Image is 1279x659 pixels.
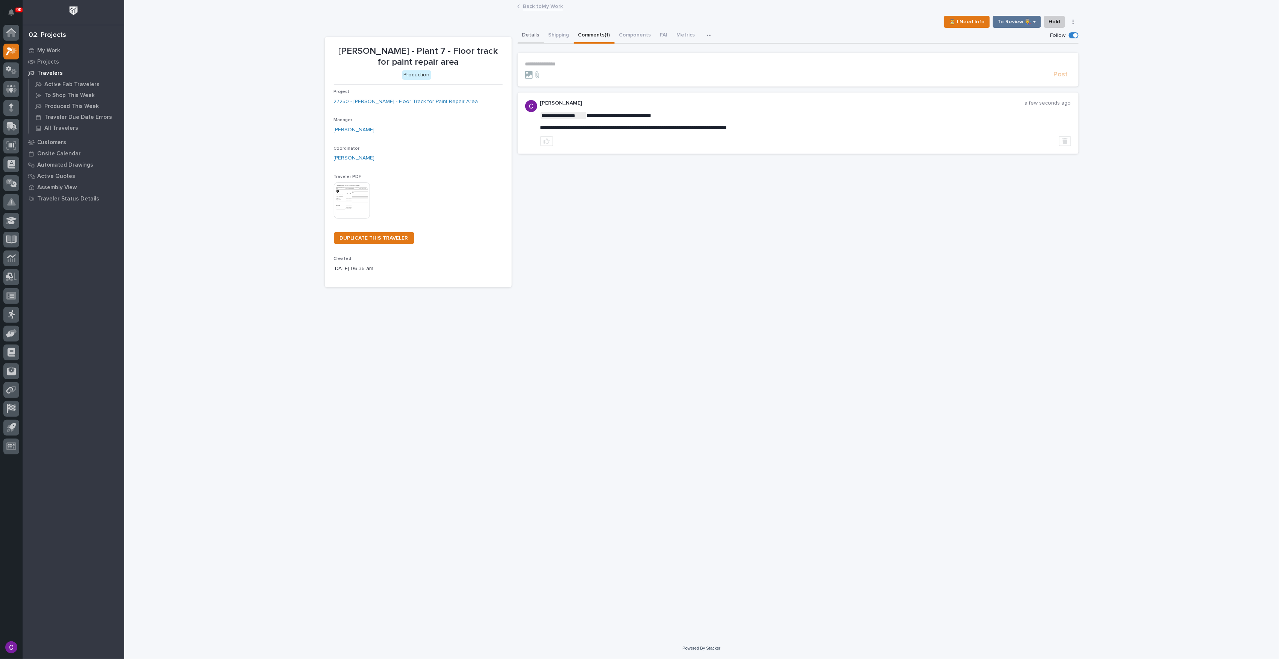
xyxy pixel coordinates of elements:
[17,7,21,12] p: 90
[44,125,78,132] p: All Travelers
[334,98,478,106] a: 27250 - [PERSON_NAME] - Floor Track for Paint Repair Area
[37,59,59,65] p: Projects
[67,4,80,18] img: Workspace Logo
[334,118,353,122] span: Manager
[540,136,553,146] button: like this post
[1051,70,1071,79] button: Post
[402,70,431,80] div: Production
[998,17,1036,26] span: To Review 👨‍🏭 →
[993,16,1041,28] button: To Review 👨‍🏭 →
[37,150,81,157] p: Onsite Calendar
[540,100,1025,106] p: [PERSON_NAME]
[334,232,414,244] a: DUPLICATE THIS TRAVELER
[334,90,350,94] span: Project
[682,646,720,650] a: Powered By Stacker
[1049,17,1060,26] span: Hold
[44,81,100,88] p: Active Fab Travelers
[518,28,544,44] button: Details
[334,265,503,273] p: [DATE] 06:35 am
[1025,100,1071,106] p: a few seconds ago
[23,159,124,170] a: Automated Drawings
[334,46,503,68] p: [PERSON_NAME] - Plant 7 - Floor track for paint repair area
[334,257,352,261] span: Created
[29,112,124,122] a: Traveler Due Date Errors
[44,103,99,110] p: Produced This Week
[334,146,360,151] span: Coordinator
[944,16,990,28] button: ⏳ I Need Info
[1050,32,1066,39] p: Follow
[37,162,93,169] p: Automated Drawings
[23,193,124,204] a: Traveler Status Details
[9,9,19,21] div: Notifications90
[23,170,124,182] a: Active Quotes
[29,101,124,111] a: Produced This Week
[23,56,124,67] a: Projects
[3,5,19,20] button: Notifications
[1044,16,1065,28] button: Hold
[44,92,95,99] p: To Shop This Week
[525,100,537,112] img: AItbvmm9XFGwq9MR7ZO9lVE1d7-1VhVxQizPsTd1Fh95=s96-c
[29,31,66,39] div: 02. Projects
[1059,136,1071,146] button: Delete post
[37,70,63,77] p: Travelers
[37,184,77,191] p: Assembly View
[334,126,375,134] a: [PERSON_NAME]
[340,235,408,241] span: DUPLICATE THIS TRAVELER
[334,154,375,162] a: [PERSON_NAME]
[949,17,985,26] span: ⏳ I Need Info
[37,196,99,202] p: Traveler Status Details
[44,114,112,121] p: Traveler Due Date Errors
[29,79,124,90] a: Active Fab Travelers
[1054,70,1068,79] span: Post
[29,123,124,133] a: All Travelers
[672,28,700,44] button: Metrics
[523,2,563,10] a: Back toMy Work
[23,148,124,159] a: Onsite Calendar
[23,45,124,56] a: My Work
[3,639,19,655] button: users-avatar
[574,28,615,44] button: Comments (1)
[334,175,362,179] span: Traveler PDF
[37,173,75,180] p: Active Quotes
[23,137,124,148] a: Customers
[615,28,656,44] button: Components
[29,90,124,100] a: To Shop This Week
[544,28,574,44] button: Shipping
[23,67,124,79] a: Travelers
[656,28,672,44] button: FAI
[23,182,124,193] a: Assembly View
[37,47,60,54] p: My Work
[37,139,66,146] p: Customers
